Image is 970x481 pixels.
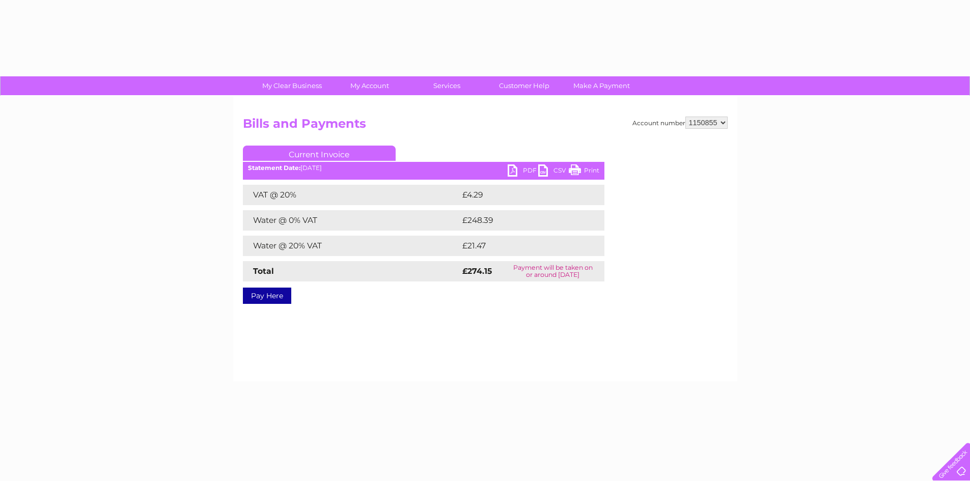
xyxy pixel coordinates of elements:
[243,164,604,172] div: [DATE]
[243,288,291,304] a: Pay Here
[632,117,728,129] div: Account number
[248,164,300,172] b: Statement Date:
[502,261,604,281] td: Payment will be taken on or around [DATE]
[560,76,644,95] a: Make A Payment
[569,164,599,179] a: Print
[482,76,566,95] a: Customer Help
[243,117,728,136] h2: Bills and Payments
[253,266,274,276] strong: Total
[243,236,460,256] td: Water @ 20% VAT
[460,185,580,205] td: £4.29
[243,210,460,231] td: Water @ 0% VAT
[405,76,489,95] a: Services
[327,76,411,95] a: My Account
[243,185,460,205] td: VAT @ 20%
[250,76,334,95] a: My Clear Business
[538,164,569,179] a: CSV
[508,164,538,179] a: PDF
[243,146,396,161] a: Current Invoice
[460,210,587,231] td: £248.39
[460,236,583,256] td: £21.47
[462,266,492,276] strong: £274.15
